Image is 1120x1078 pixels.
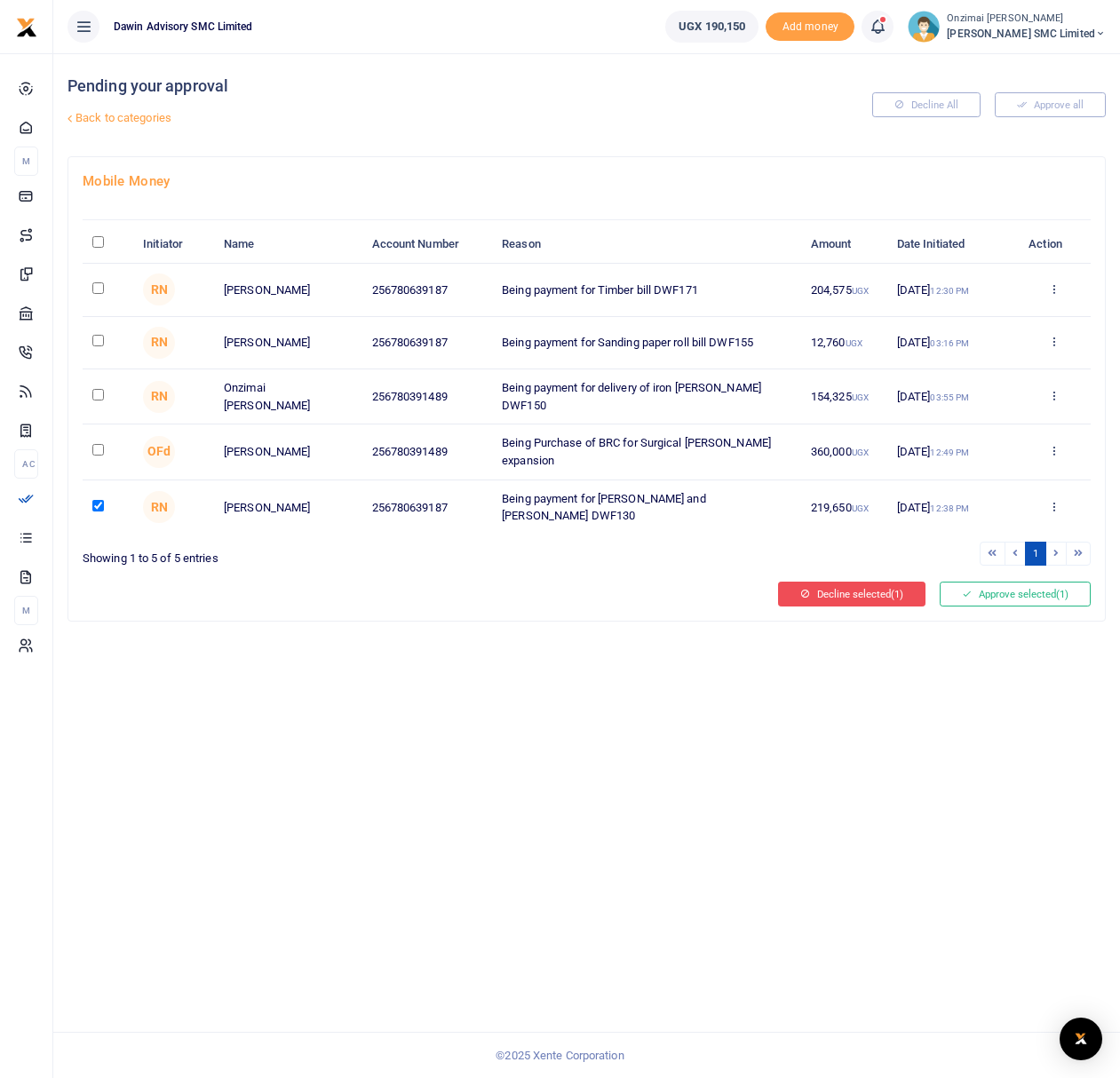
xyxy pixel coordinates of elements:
[83,171,1091,191] h4: Mobile Money
[361,317,492,369] td: 256780639187
[846,338,862,348] small: UGX
[1017,226,1091,264] th: Action: activate to sort column ascending
[214,264,362,316] td: [PERSON_NAME]
[778,582,925,606] button: Decline selected(1)
[801,264,887,316] td: 204,575
[766,19,854,32] a: Add money
[766,12,854,42] li: Toup your wallet
[214,480,362,535] td: [PERSON_NAME]
[887,317,1017,369] td: [DATE]
[665,11,759,43] a: UGX 190,150
[887,226,1017,264] th: Date Initiated: activate to sort column ascending
[801,317,887,369] td: 12,760
[492,369,801,424] td: Being payment for delivery of iron [PERSON_NAME] DWF150
[887,424,1017,480] td: [DATE]
[852,503,869,513] small: UGX
[930,338,969,348] small: 03:16 PM
[16,20,37,33] a: logo-small logo-large logo-large
[887,264,1017,316] td: [DATE]
[947,12,1106,27] small: Onzimai [PERSON_NAME]
[887,480,1017,535] td: [DATE]
[801,480,887,535] td: 219,650
[1060,1018,1102,1060] div: Open Intercom Messenger
[16,17,37,38] img: logo-small
[492,226,801,264] th: Reason: activate to sort column ascending
[107,19,260,35] span: Dawin Advisory SMC Limited
[361,369,492,424] td: 256780391489
[492,264,801,316] td: Being payment for Timber bill DWF171
[940,582,1091,606] button: Approve selected(1)
[1056,588,1068,600] span: (1)
[930,392,969,402] small: 03:55 PM
[214,369,362,424] td: Onzimai [PERSON_NAME]
[679,18,745,36] span: UGX 190,150
[1025,542,1046,566] a: 1
[143,273,175,305] span: Ritah Nanteza
[361,424,492,480] td: 256780391489
[361,226,492,264] th: Account Number: activate to sort column ascending
[766,12,854,42] span: Add money
[930,286,969,296] small: 12:30 PM
[143,381,175,413] span: Ritah Nanteza
[930,503,969,513] small: 12:38 PM
[801,226,887,264] th: Amount: activate to sort column ascending
[930,448,969,457] small: 12:49 PM
[658,11,766,43] li: Wallet ballance
[14,449,38,479] li: Ac
[214,317,362,369] td: [PERSON_NAME]
[801,424,887,480] td: 360,000
[14,147,38,176] li: M
[143,436,175,468] span: Onzimai Fredrick daniel
[143,491,175,523] span: Ritah Nanteza
[14,596,38,625] li: M
[887,369,1017,424] td: [DATE]
[133,226,214,264] th: Initiator: activate to sort column ascending
[214,424,362,480] td: [PERSON_NAME]
[852,286,869,296] small: UGX
[908,11,940,43] img: profile-user
[361,480,492,535] td: 256780639187
[492,317,801,369] td: Being payment for Sanding paper roll bill DWF155
[908,11,1106,43] a: profile-user Onzimai [PERSON_NAME] [PERSON_NAME] SMC Limited
[852,448,869,457] small: UGX
[143,327,175,359] span: Ritah Nanteza
[68,76,755,96] h4: Pending your approval
[83,226,133,264] th: : activate to sort column descending
[492,480,801,535] td: Being payment for [PERSON_NAME] and [PERSON_NAME] DWF130
[214,226,362,264] th: Name: activate to sort column ascending
[852,392,869,402] small: UGX
[947,26,1106,42] span: [PERSON_NAME] SMC Limited
[83,540,580,567] div: Showing 1 to 5 of 5 entries
[801,369,887,424] td: 154,325
[492,424,801,480] td: Being Purchase of BRC for Surgical [PERSON_NAME] expansion
[63,103,755,133] a: Back to categories
[361,264,492,316] td: 256780639187
[891,588,903,600] span: (1)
